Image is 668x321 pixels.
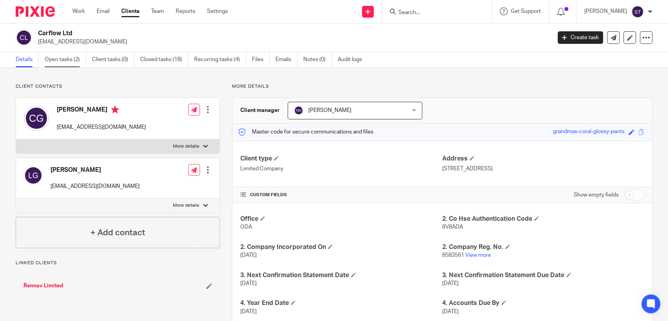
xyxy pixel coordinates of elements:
[442,281,459,286] span: [DATE]
[57,123,146,131] p: [EMAIL_ADDRESS][DOMAIN_NAME]
[240,192,442,198] h4: CUSTOM FIELDS
[111,106,119,114] i: Primary
[90,227,145,239] h4: + Add contact
[50,166,140,174] h4: [PERSON_NAME]
[308,108,351,113] span: [PERSON_NAME]
[240,224,252,230] span: ODA
[97,7,110,15] a: Email
[16,260,220,266] p: Linked clients
[252,52,270,67] a: Files
[45,52,86,67] a: Open tasks (2)
[240,215,442,223] h4: Office
[240,309,257,314] span: [DATE]
[442,215,644,223] h4: 2. Co Hse Authentication Code
[303,52,332,67] a: Notes (0)
[240,299,442,307] h4: 4. Year End Date
[442,165,644,173] p: [STREET_ADDRESS]
[140,52,188,67] a: Closed tasks (18)
[16,6,55,17] img: Pixie
[442,224,463,230] span: 8V8ADA
[240,165,442,173] p: Limited Company
[442,252,464,258] span: 8583561
[173,143,199,150] p: More details
[240,252,257,258] span: [DATE]
[240,106,280,114] h3: Client manager
[173,202,199,209] p: More details
[38,38,546,46] p: [EMAIL_ADDRESS][DOMAIN_NAME]
[16,83,220,90] p: Client contacts
[240,281,257,286] span: [DATE]
[275,52,297,67] a: Emails
[574,191,619,199] label: Show empty fields
[16,29,32,46] img: svg%3E
[24,166,43,185] img: svg%3E
[294,106,303,115] img: svg%3E
[23,282,63,290] a: Rennav Limited
[338,52,368,67] a: Audit logs
[553,128,625,137] div: grandmas-coral-glossy-pants
[584,7,627,15] p: [PERSON_NAME]
[631,5,644,18] img: svg%3E
[558,31,603,44] a: Create task
[176,7,195,15] a: Reports
[240,271,442,280] h4: 3. Next Confirmation Statement Date
[24,106,49,131] img: svg%3E
[121,7,139,15] a: Clients
[238,128,373,136] p: Master code for secure communications and files
[16,52,39,67] a: Details
[207,7,228,15] a: Settings
[442,243,644,251] h4: 2. Company Reg. No.
[38,29,444,38] h2: Carflow Ltd
[72,7,85,15] a: Work
[50,182,140,190] p: [EMAIL_ADDRESS][DOMAIN_NAME]
[465,252,491,258] a: View more
[240,243,442,251] h4: 2. Company Incorporated On
[442,299,644,307] h4: 4. Accounts Due By
[240,155,442,163] h4: Client type
[398,9,468,16] input: Search
[92,52,134,67] a: Client tasks (0)
[442,309,459,314] span: [DATE]
[57,106,146,115] h4: [PERSON_NAME]
[151,7,164,15] a: Team
[232,83,652,90] p: More details
[511,9,541,14] span: Get Support
[442,155,644,163] h4: Address
[194,52,246,67] a: Recurring tasks (4)
[442,271,644,280] h4: 3. Next Confirmation Statement Due Date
